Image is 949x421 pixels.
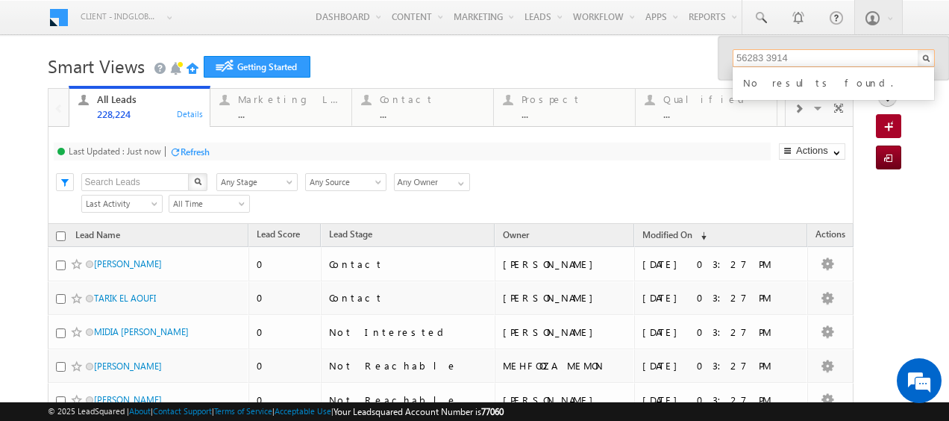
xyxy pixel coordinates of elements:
a: About [129,406,151,416]
div: [PERSON_NAME] [503,393,628,407]
span: © 2025 LeadSquared | | | | | [48,405,504,419]
div: Contact [380,93,484,105]
div: Details [176,107,204,120]
a: [PERSON_NAME] [94,361,162,372]
div: Contact [329,258,487,271]
a: Modified On (sorted descending) [635,226,714,246]
a: Last Activity [81,195,163,213]
div: [PERSON_NAME] [503,258,628,271]
a: Lead Name [68,227,128,246]
div: 0 [257,359,314,372]
span: Modified On [642,229,692,240]
em: Start Chat [203,322,271,343]
div: 0 [257,325,314,339]
span: Lead Score [257,228,300,240]
img: d_60004797649_company_0_60004797649 [25,78,63,98]
span: Actions [808,226,853,246]
a: MIDIA [PERSON_NAME] [94,326,189,337]
div: Contact [329,291,487,305]
div: Lead Stage Filter [216,172,298,191]
a: Acceptable Use [275,406,331,416]
textarea: Type your message and hit 'Enter' [19,138,272,311]
div: ... [663,108,768,119]
a: All Leads228,224Details [69,86,211,128]
a: [PERSON_NAME] [94,394,162,405]
div: Not Reachable [329,359,487,372]
img: Search [194,178,201,185]
a: Marketing Leads... [210,89,352,126]
input: Search Leads [81,173,190,191]
a: Prospect... [493,89,636,126]
div: ... [380,108,484,119]
div: Marketing Leads [238,93,342,105]
div: 228,224 [97,108,201,119]
div: Lead Source Filter [305,172,386,191]
a: Qualified... [635,89,777,126]
span: All Time [169,197,245,210]
div: 0 [257,291,314,305]
a: Getting Started [204,56,310,78]
div: Not Reachable [329,393,487,407]
a: Terms of Service [214,406,272,416]
div: [DATE] 03:27 PM [642,291,801,305]
div: MEHFOOZA MEMON [503,359,628,372]
div: 0 [257,393,314,407]
span: (sorted descending) [695,230,707,242]
div: Not Interested [329,325,487,339]
div: No results found. [740,72,940,91]
div: Refresh [181,146,210,158]
input: Type to Search [394,173,470,191]
div: [DATE] 03:27 PM [642,359,801,372]
a: Any Stage [216,173,298,191]
a: All Time [169,195,250,213]
div: Owner Filter [394,172,469,191]
span: Any Source [306,175,381,189]
a: Show All Items [450,174,469,189]
span: Owner [503,229,529,240]
a: TARIK EL AOUFI [94,293,156,304]
div: [DATE] 03:27 PM [642,393,801,407]
div: ... [238,108,342,119]
div: [PERSON_NAME] [503,291,628,305]
button: Actions [779,143,845,160]
span: Smart Views [48,54,145,78]
a: Contact... [351,89,494,126]
span: Client - indglobal1 (77060) [81,9,159,24]
div: Minimize live chat window [245,7,281,43]
span: Last Activity [82,197,157,210]
a: [PERSON_NAME] [94,258,162,269]
span: Lead Stage [329,228,372,240]
div: Qualified [663,93,768,105]
div: ... [522,108,626,119]
a: Any Source [305,173,386,191]
span: 77060 [481,406,504,417]
a: Lead Score [249,226,307,246]
div: 0 [257,258,314,271]
div: All Leads [97,93,201,105]
div: Prospect [522,93,626,105]
a: Lead Stage [322,226,380,246]
div: [DATE] 03:27 PM [642,258,801,271]
div: [DATE] 03:27 PM [642,325,801,339]
input: Check all records [56,231,66,241]
div: Chat with us now [78,78,251,98]
span: Your Leadsquared Account Number is [333,406,504,417]
a: Contact Support [153,406,212,416]
div: [PERSON_NAME] [503,325,628,339]
span: Any Stage [217,175,292,189]
div: Last Updated : Just now [69,146,161,157]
